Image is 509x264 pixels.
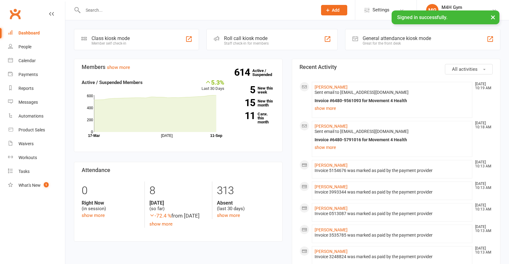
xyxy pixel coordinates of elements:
div: Great for the front desk [363,41,431,46]
div: (last 30 days) [217,200,275,212]
a: 11Canx. this month [234,112,275,124]
a: Payments [8,68,65,82]
h3: Attendance [82,167,275,173]
div: Payments [18,72,38,77]
span: Sent email to [EMAIL_ADDRESS][DOMAIN_NAME] [315,129,409,134]
a: People [8,40,65,54]
button: All activities [445,64,493,74]
time: [DATE] 10:19 AM [472,82,492,90]
a: Waivers [8,137,65,151]
strong: [DATE] [149,200,207,206]
a: [PERSON_NAME] [315,85,348,90]
a: show more [315,143,470,152]
div: 0 [82,182,140,200]
a: What's New1 [8,178,65,192]
a: 15New this month [234,99,275,107]
div: Member self check-in [92,41,130,46]
a: [PERSON_NAME] [315,124,348,129]
div: General attendance kiosk mode [363,35,431,41]
div: (in session) [82,200,140,212]
div: Waivers [18,141,34,146]
div: Roll call kiosk mode [224,35,269,41]
span: Signed in successfully. [397,14,447,20]
a: [PERSON_NAME] [315,184,348,189]
strong: Absent [217,200,275,206]
strong: 614 [234,68,252,77]
div: 313 [217,182,275,200]
div: (so far) [149,200,207,212]
div: M4H Gym [442,5,479,10]
a: [PERSON_NAME] [315,249,348,254]
time: [DATE] 10:18 AM [472,121,492,129]
strong: 15 [234,98,255,107]
div: What's New [18,183,41,188]
div: Messages [18,100,38,105]
div: Product Sales [18,127,45,132]
div: Invoice 3248824 was marked as paid by the payment provider [315,254,470,259]
div: 5.3% [202,79,224,86]
div: Invoice 5154676 was marked as paid by the payment provider [315,168,470,173]
a: Tasks [8,165,65,178]
div: Dashboard [18,30,40,35]
div: MG [426,4,438,16]
div: Reports [18,86,34,91]
span: Sent email to [EMAIL_ADDRESS][DOMAIN_NAME] [315,90,409,95]
div: Tasks [18,169,30,174]
time: [DATE] 10:13 AM [472,203,492,211]
a: 5New this week [234,86,275,94]
div: Invoice #6480-9561093 for Movement 4 Health [315,98,470,103]
button: Add [321,5,347,15]
a: show more [217,213,240,218]
span: -72.4 % [149,213,171,219]
a: Reports [8,82,65,95]
div: Staff check-in for members [224,41,269,46]
a: Clubworx [7,6,23,22]
div: Last 30 Days [202,79,224,92]
a: Messages [8,95,65,109]
a: show more [82,213,105,218]
strong: Right Now [82,200,140,206]
div: Workouts [18,155,37,160]
h3: Recent Activity [299,64,493,70]
div: Invoice 0513087 was marked as paid by the payment provider [315,211,470,216]
strong: 5 [234,85,255,94]
a: Dashboard [8,26,65,40]
div: 8 [149,182,207,200]
a: Calendar [8,54,65,68]
span: All activities [452,66,478,72]
a: show more [315,104,470,113]
strong: Active / Suspended Members [82,80,143,85]
strong: 11 [234,111,255,120]
time: [DATE] 10:13 AM [472,225,492,233]
div: Invoice 3535785 was marked as paid by the payment provider [315,233,470,238]
div: Invoice #6480-5791016 for Movement 4 Health [315,137,470,142]
a: show more [107,65,130,70]
a: Workouts [8,151,65,165]
time: [DATE] 10:13 AM [472,160,492,168]
div: People [18,44,31,49]
h3: Members [82,64,275,70]
div: Invoice 3993344 was marked as paid by the payment provider [315,190,470,195]
a: 614Active / Suspended [252,64,279,81]
a: Product Sales [8,123,65,137]
a: [PERSON_NAME] [315,227,348,232]
time: [DATE] 10:13 AM [472,182,492,190]
div: from [DATE] [149,212,207,220]
div: Movement 4 Health [442,10,479,16]
time: [DATE] 10:13 AM [472,246,492,254]
button: × [487,10,499,24]
a: [PERSON_NAME] [315,206,348,211]
div: Class kiosk mode [92,35,130,41]
span: Settings [373,3,389,17]
a: show more [149,221,173,227]
span: 1 [44,182,49,187]
a: Automations [8,109,65,123]
span: Add [332,8,340,13]
div: Calendar [18,58,36,63]
input: Search... [81,6,313,14]
div: Automations [18,114,43,118]
a: [PERSON_NAME] [315,163,348,168]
